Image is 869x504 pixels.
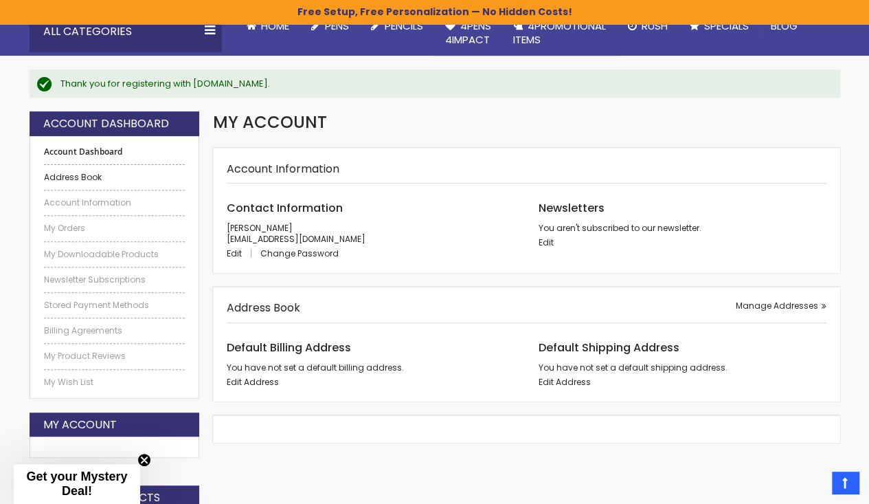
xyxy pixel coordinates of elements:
[213,111,327,133] span: My Account
[704,19,749,33] span: Specials
[760,11,809,41] a: Blog
[227,200,343,216] span: Contact Information
[44,223,185,234] a: My Orders
[227,248,258,259] a: Edit
[513,19,606,47] span: 4PROMOTIONAL ITEMS
[227,362,515,373] address: You have not set a default billing address.
[60,78,826,90] div: Thank you for registering with [DOMAIN_NAME].
[236,11,300,41] a: Home
[539,223,826,234] p: You aren't subscribed to our newsletter.
[832,472,859,494] a: Top
[771,19,798,33] span: Blog
[227,376,279,388] a: Edit Address
[539,200,605,216] span: Newsletters
[44,377,185,388] a: My Wish List
[360,11,434,41] a: Pencils
[642,19,668,33] span: Rush
[434,11,502,56] a: 4Pens4impact
[44,249,185,260] a: My Downloadable Products
[26,470,127,498] span: Get your Mystery Deal!
[227,248,242,259] span: Edit
[227,300,300,316] strong: Address Book
[261,19,289,33] span: Home
[44,300,185,311] a: Stored Payment Methods
[44,146,185,157] strong: Account Dashboard
[539,376,591,388] a: Edit Address
[30,11,222,52] div: All Categories
[44,325,185,336] a: Billing Agreements
[14,464,140,504] div: Get your Mystery Deal!Close teaser
[679,11,760,41] a: Specials
[736,300,818,311] span: Manage Addresses
[617,11,679,41] a: Rush
[539,362,826,373] address: You have not set a default shipping address.
[43,417,117,432] strong: My Account
[137,453,151,467] button: Close teaser
[227,340,351,355] span: Default Billing Address
[539,340,679,355] span: Default Shipping Address
[260,248,339,259] a: Change Password
[325,19,349,33] span: Pens
[502,11,617,56] a: 4PROMOTIONALITEMS
[227,223,515,245] p: [PERSON_NAME] [EMAIL_ADDRESS][DOMAIN_NAME]
[227,161,339,177] strong: Account Information
[300,11,360,41] a: Pens
[44,274,185,285] a: Newsletter Subscriptions
[44,197,185,208] a: Account Information
[539,237,554,248] a: Edit
[385,19,423,33] span: Pencils
[44,172,185,183] a: Address Book
[736,300,826,311] a: Manage Addresses
[43,116,169,131] strong: Account Dashboard
[445,19,491,47] span: 4Pens 4impact
[44,351,185,362] a: My Product Reviews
